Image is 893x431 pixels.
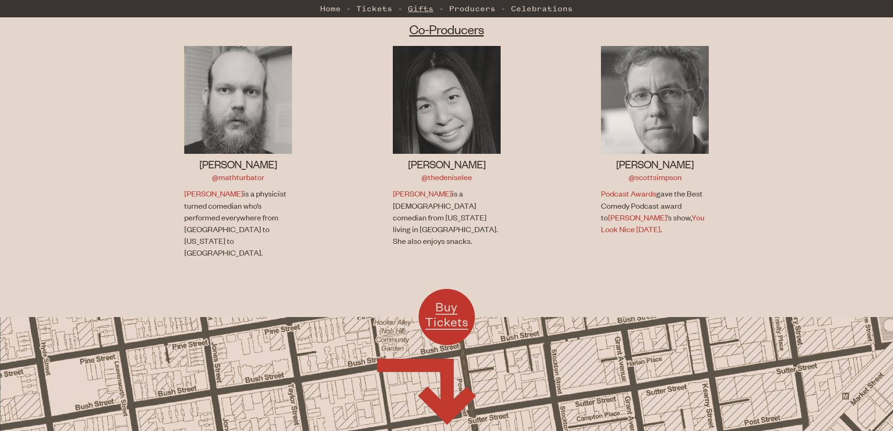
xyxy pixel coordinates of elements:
[601,212,705,234] a: You Look Nice [DATE]
[184,188,290,258] p: is a physicist turned comedian who’s performed everywhere from [GEOGRAPHIC_DATA] to [US_STATE] to...
[393,46,501,154] img: Denise Lee
[184,46,292,154] img: Jon Allen
[601,188,656,198] a: Podcast Awards
[425,299,468,329] span: Buy Tickets
[419,289,475,345] a: Buy Tickets
[601,157,709,171] h3: [PERSON_NAME]
[393,157,501,171] h3: [PERSON_NAME]
[393,188,452,198] a: [PERSON_NAME]
[184,188,243,198] a: [PERSON_NAME]
[184,157,292,171] h3: [PERSON_NAME]
[393,188,498,247] p: is a [DEMOGRAPHIC_DATA] comedian from [US_STATE] living in [GEOGRAPHIC_DATA]. She also enjoys sna...
[601,46,709,154] img: Scott Simpson
[601,188,706,235] p: gave the Best Comedy Podcast award to ’s show, .
[134,21,759,38] h2: Co-Producers
[608,212,667,222] a: [PERSON_NAME]
[212,172,264,182] a: @mathturbator
[421,172,472,182] a: @thedeniselee
[629,172,682,182] a: @scottsimpson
